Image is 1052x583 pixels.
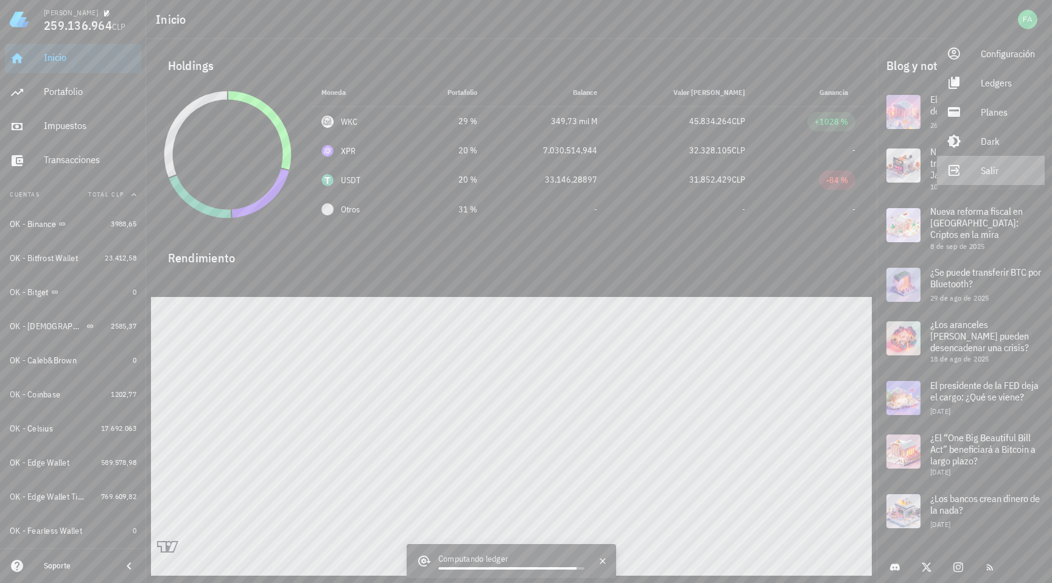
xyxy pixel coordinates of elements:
div: 20 % [417,144,477,157]
span: 769.609,82 [101,492,136,501]
span: 45.834.264 [689,116,732,127]
div: OK - Binance [10,219,56,229]
span: Otros [341,203,360,216]
span: - [852,145,855,156]
span: 17.692.063 [101,424,136,433]
div: OK - Celsius [10,424,53,434]
div: 349,73 mil M [497,115,597,128]
a: ¿Los aranceles [PERSON_NAME] pueden desencadenar una crisis? 18 de ago de 2025 [877,312,1052,371]
th: Portafolio [407,78,487,107]
span: 259.136.964 [44,17,112,33]
th: Moneda [312,78,407,107]
div: Transacciones [44,154,136,166]
a: OK - Edge Wallet Tia Gloria 769.609,82 [5,482,141,511]
div: Soporte [44,561,112,571]
span: 0 [133,287,136,296]
div: -84 % [826,174,848,186]
div: OK - Coinbase [10,389,60,400]
div: 31 % [417,203,477,216]
a: Impuestos [5,112,141,141]
span: 0 [133,355,136,365]
span: 2585,37 [111,321,136,330]
a: OK - Celsius 17.692.063 [5,414,141,443]
div: OK - Fearless Wallet [10,526,82,536]
a: El presidente de la FED deja el cargo: ¿Qué se viene? [DATE] [877,371,1052,425]
span: [DATE] [930,520,950,529]
span: Total CLP [88,190,124,198]
th: Balance [487,78,606,107]
a: OK - Edge Wallet 589.578,98 [5,448,141,477]
span: - [742,204,745,215]
div: 29 % [417,115,477,128]
div: Planes [981,100,1035,124]
span: 589.578,98 [101,458,136,467]
span: 10 de sep de 2025 [930,182,989,191]
div: Dark [981,129,1035,153]
span: ¿Los aranceles [PERSON_NAME] pueden desencadenar una crisis? [930,318,1029,354]
span: CLP [112,21,126,32]
h1: Inicio [156,10,191,29]
span: ¿Se puede transferir BTC por Bluetooth? [930,266,1041,290]
span: ¿Los bancos crean dinero de la nada? [930,492,1040,516]
a: Nueva reforma fiscal en [GEOGRAPHIC_DATA]: Criptos en la mira 8 de sep de 2025 [877,198,1052,258]
span: 23.412,58 [105,253,136,262]
div: 20 % [417,173,477,186]
a: OK - Binance 3988,65 [5,209,141,239]
div: Holdings [158,46,865,85]
div: OK - Caleb&Brown [10,355,77,366]
div: Rendimiento [158,239,865,268]
div: Impuestos [44,120,136,131]
span: 3988,65 [111,219,136,228]
a: OK - Bitfrost Wallet 23.412,58 [5,243,141,273]
div: WKC-icon [321,116,334,128]
div: XPR [341,145,356,157]
div: OK - Bitget [10,287,49,298]
span: 1202,77 [111,389,136,399]
span: Ganancia [819,88,855,97]
div: +1028 % [815,116,848,128]
a: OK - [DEMOGRAPHIC_DATA] 2585,37 [5,312,141,341]
span: CLP [732,174,745,185]
a: Transacciones [5,146,141,175]
span: CLP [732,145,745,156]
span: 18 de ago de 2025 [930,354,989,363]
a: OK - Coinbase 1202,77 [5,380,141,409]
th: Valor [PERSON_NAME] [607,78,755,107]
span: Nueva reforma fiscal en [GEOGRAPHIC_DATA]: Criptos en la mira [930,205,1023,240]
div: Configuración [981,41,1035,66]
div: [PERSON_NAME] [44,8,98,18]
a: Charting by TradingView [157,541,178,553]
div: Ledgers [981,71,1035,95]
span: [DATE] [930,467,950,477]
span: El SII establece impuestos de criptos [930,93,1035,117]
span: El presidente de la FED deja el cargo: ¿Qué se viene? [930,379,1039,403]
img: LedgiFi [10,10,29,29]
span: [DATE] [930,407,950,416]
a: OK - Caleb&Brown 0 [5,346,141,375]
div: avatar [1018,10,1037,29]
div: 7.030.514,944 [497,144,597,157]
div: OK - [DEMOGRAPHIC_DATA] [10,321,84,332]
a: OK - Bitget 0 [5,278,141,307]
div: USDT [341,174,361,186]
span: ¿El “One Big Beautiful Bill Act” beneficiará a Bitcoin a largo plazo? [930,431,1036,467]
a: ¿Se puede transferir BTC por Bluetooth? 29 de ago de 2025 [877,258,1052,312]
span: 32.328.105 [689,145,732,156]
span: 31.852.429 [689,174,732,185]
div: 33.146,28897 [497,173,597,186]
div: Inicio [44,52,136,63]
div: OK - Edge Wallet [10,458,69,468]
span: NPM pone en riesgo transacciones cripto desde JavaScript [930,145,1035,181]
a: ¿El “One Big Beautiful Bill Act” beneficiará a Bitcoin a largo plazo? [DATE] [877,425,1052,484]
button: CuentasTotal CLP [5,180,141,209]
div: OK - Edge Wallet Tia Gloria [10,492,84,502]
span: 8 de sep de 2025 [930,242,984,251]
div: OK - Bitfrost Wallet [10,253,78,264]
div: WKC [341,116,358,128]
div: Computando ledger [438,553,584,567]
a: ¿Los bancos crean dinero de la nada? [DATE] [877,484,1052,538]
div: USDT-icon [321,174,334,186]
div: XPR-icon [321,145,334,157]
span: 29 de ago de 2025 [930,293,989,302]
span: 0 [133,526,136,535]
